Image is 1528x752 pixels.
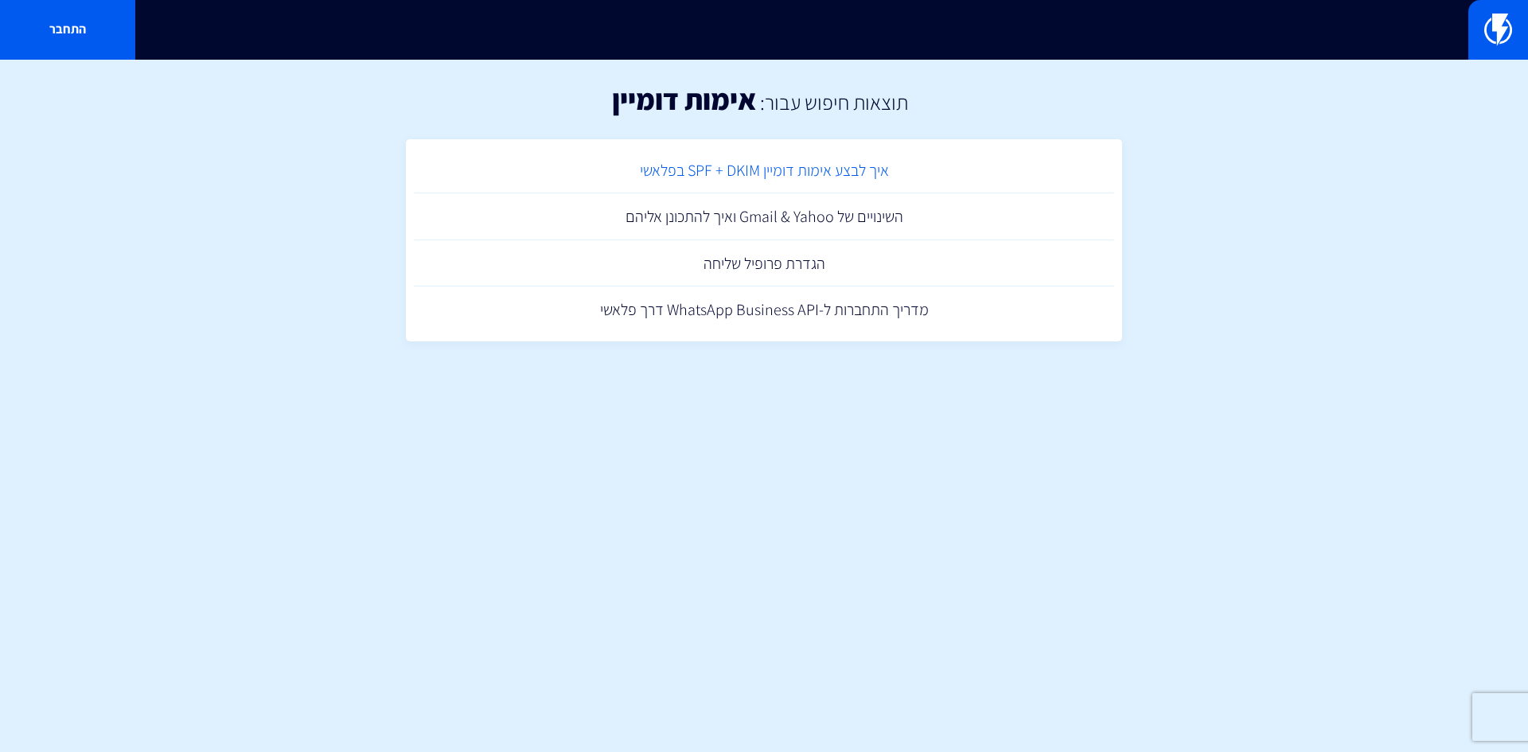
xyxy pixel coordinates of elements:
a: מדריך התחברות ל-WhatsApp Business API דרך פלאשי [414,286,1114,333]
h1: אימות דומיין [612,84,756,115]
h2: תוצאות חיפוש עבור: [756,91,908,114]
a: איך לבצע אימות דומיין SPF + DKIM בפלאשי [414,147,1114,194]
a: הגדרת פרופיל שליחה [414,240,1114,287]
a: השינויים של Gmail & Yahoo ואיך להתכונן אליהם [414,193,1114,240]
